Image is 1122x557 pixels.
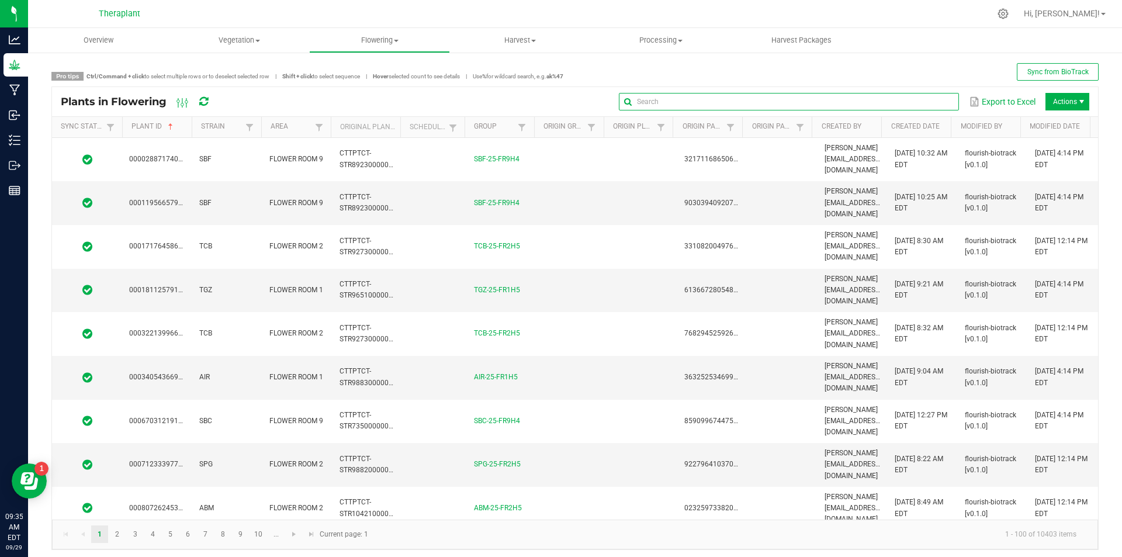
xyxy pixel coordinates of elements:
[965,324,1016,343] span: flourish-biotrack [v0.1.0]
[584,120,598,134] a: Filter
[1017,63,1099,81] button: Sync from BioTrack
[201,122,242,132] a: StrainSortable
[825,318,881,348] span: [PERSON_NAME][EMAIL_ADDRESS][DOMAIN_NAME]
[340,324,401,343] span: CTTPTCT-STR927300000022
[199,329,212,337] span: TCB
[684,329,750,337] span: 7682945259267696
[965,455,1016,474] span: flourish-biotrack [v0.1.0]
[965,280,1016,299] span: flourish-biotrack [v0.1.0]
[199,504,214,512] span: ABM
[109,525,126,543] a: Page 2
[250,525,267,543] a: Page 10
[825,362,881,392] span: [PERSON_NAME][EMAIL_ADDRESS][DOMAIN_NAME]
[965,411,1016,430] span: flourish-biotrack [v0.1.0]
[82,197,92,209] span: In Sync
[310,35,449,46] span: Flowering
[197,525,214,543] a: Page 7
[654,120,668,134] a: Filter
[1035,280,1083,299] span: [DATE] 4:14 PM EDT
[312,120,326,134] a: Filter
[1035,367,1083,386] span: [DATE] 4:14 PM EDT
[9,185,20,196] inline-svg: Reports
[895,237,943,256] span: [DATE] 8:30 AM EDT
[474,122,515,132] a: GroupSortable
[474,417,520,425] a: SBC-25-FR9H4
[373,73,389,79] strong: Hover
[474,286,520,294] a: TGZ-25-FR1H5
[619,93,958,110] input: Search
[129,199,195,207] span: 0001195665796337
[331,117,400,138] th: Original Plant ID
[474,460,521,468] a: SPG-25-FR2H5
[891,122,947,132] a: Created DateSortable
[1035,498,1088,517] span: [DATE] 12:14 PM EDT
[269,373,323,381] span: FLOWER ROOM 1
[474,373,518,381] a: AIR-25-FR1H5
[825,187,881,217] span: [PERSON_NAME][EMAIL_ADDRESS][DOMAIN_NAME]
[199,373,210,381] span: AIR
[5,511,23,543] p: 09:35 AM EDT
[684,286,750,294] span: 6136672805487916
[9,34,20,46] inline-svg: Analytics
[756,35,847,46] span: Harvest Packages
[1035,193,1083,212] span: [DATE] 4:14 PM EDT
[91,525,108,543] a: Page 1
[373,73,460,79] span: selected count to see details
[1045,93,1089,110] li: Actions
[1035,149,1083,168] span: [DATE] 4:14 PM EDT
[282,73,360,79] span: to select sequence
[895,193,947,212] span: [DATE] 10:25 AM EDT
[199,199,212,207] span: SBF
[752,122,793,132] a: Origin Package Lot NumberSortable
[103,120,117,134] a: Filter
[460,72,473,81] span: |
[269,242,323,250] span: FLOWER ROOM 2
[474,329,520,337] a: TCB-25-FR2H5
[144,525,161,543] a: Page 4
[86,73,144,79] strong: Ctrl/Command + click
[166,122,175,132] span: Sortable
[9,160,20,171] inline-svg: Outbound
[965,193,1016,212] span: flourish-biotrack [v0.1.0]
[825,144,881,174] span: [PERSON_NAME][EMAIL_ADDRESS][DOMAIN_NAME]
[474,199,520,207] a: SBF-25-FR9H4
[375,525,1086,544] kendo-pager-info: 1 - 100 of 10403 items
[1035,237,1088,256] span: [DATE] 12:14 PM EDT
[99,9,140,19] span: Theraplant
[340,149,401,168] span: CTTPTCT-STR892300000008
[684,460,750,468] span: 9227964103701940
[473,73,563,79] span: Use for wildcard search, e.g.
[825,449,881,479] span: [PERSON_NAME][EMAIL_ADDRESS][DOMAIN_NAME]
[895,367,943,386] span: [DATE] 9:04 AM EDT
[232,525,249,543] a: Page 9
[61,92,228,112] div: Plants in Flowering
[28,28,169,53] a: Overview
[129,286,195,294] span: 0001811257919023
[199,155,212,163] span: SBF
[446,120,460,135] a: Filter
[129,460,195,468] span: 0007123339773749
[1027,68,1089,76] span: Sync from BioTrack
[9,59,20,71] inline-svg: Grow
[474,504,522,512] a: ABM-25-FR2H5
[1030,122,1085,132] a: Modified DateSortable
[895,324,943,343] span: [DATE] 8:32 AM EDT
[12,463,47,499] iframe: Resource center
[825,493,881,523] span: [PERSON_NAME][EMAIL_ADDRESS][DOMAIN_NAME]
[965,237,1016,256] span: flourish-biotrack [v0.1.0]
[895,498,943,517] span: [DATE] 8:49 AM EDT
[1035,324,1088,343] span: [DATE] 12:14 PM EDT
[400,117,465,138] th: Scheduled
[269,460,323,468] span: FLOWER ROOM 2
[5,543,23,552] p: 09/29
[684,373,750,381] span: 3632525346991655
[515,120,529,134] a: Filter
[340,367,401,386] span: CTTPTCT-STR988300000021
[243,120,257,134] a: Filter
[268,525,285,543] a: Page 11
[129,242,195,250] span: 0001717645860029
[129,417,195,425] span: 0006703121919299
[9,84,20,96] inline-svg: Manufacturing
[450,28,591,53] a: Harvest
[271,122,311,132] a: AreaSortable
